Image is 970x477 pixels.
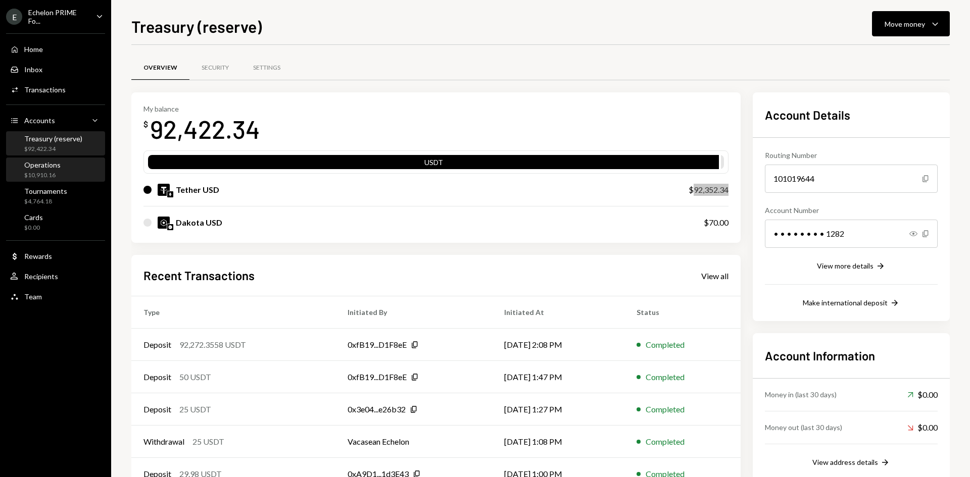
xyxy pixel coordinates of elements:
div: • • • • • • • • 1282 [765,220,938,248]
div: USDT [148,157,719,171]
a: Cards$0.00 [6,210,105,234]
div: Security [202,64,229,72]
div: Routing Number [765,150,938,161]
div: Deposit [143,403,171,415]
div: Accounts [24,116,55,125]
div: Rewards [24,252,52,260]
div: $92,422.34 [24,145,82,153]
div: E [6,9,22,25]
td: [DATE] 1:08 PM [492,426,624,458]
td: [DATE] 2:08 PM [492,329,624,361]
h1: Treasury (reserve) [131,16,262,36]
a: Accounts [6,111,105,129]
a: Recipients [6,267,105,285]
div: Deposit [143,339,171,351]
div: Completed [646,371,685,383]
a: Rewards [6,247,105,265]
div: Echelon PRIME Fo... [28,8,88,25]
div: 50 USDT [179,371,211,383]
div: Money in (last 30 days) [765,389,837,400]
img: base-mainnet [167,224,173,230]
td: [DATE] 1:27 PM [492,393,624,426]
div: View all [701,271,729,281]
div: View address details [812,458,878,466]
a: Team [6,287,105,305]
div: Tether USD [176,184,219,196]
div: $0.00 [907,389,938,401]
div: $0.00 [24,224,43,232]
th: Status [624,296,741,329]
div: Account Number [765,205,938,216]
a: Operations$10,910.16 [6,157,105,182]
img: DKUSD [158,217,170,229]
div: Completed [646,339,685,351]
a: Settings [241,55,293,81]
a: Home [6,40,105,58]
h2: Recent Transactions [143,267,255,284]
div: Tournaments [24,187,67,195]
div: $10,910.16 [24,171,61,180]
a: View all [701,270,729,281]
div: View more details [817,261,874,270]
div: $92,352.34 [689,184,729,196]
div: Operations [24,161,61,169]
div: Completed [646,403,685,415]
div: 0xfB19...D1F8eE [348,339,407,351]
th: Initiated By [335,296,492,329]
div: 0x3e04...e26b32 [348,403,406,415]
img: USDT [158,184,170,196]
div: Overview [143,64,177,72]
div: Dakota USD [176,217,222,229]
div: Recipients [24,272,58,281]
div: Move money [885,19,925,29]
div: Home [24,45,43,54]
h2: Account Details [765,107,938,123]
div: 92,422.34 [150,113,260,145]
button: View more details [817,261,886,272]
div: $4,764.18 [24,197,67,206]
button: Make international deposit [803,298,900,309]
td: [DATE] 1:47 PM [492,361,624,393]
a: Overview [131,55,189,81]
div: Transactions [24,85,66,94]
div: Inbox [24,65,42,74]
div: $ [143,119,148,129]
div: 101019644 [765,165,938,193]
th: Initiated At [492,296,624,329]
img: ethereum-mainnet [167,191,173,197]
div: Money out (last 30 days) [765,422,842,433]
div: $70.00 [704,217,729,229]
div: Treasury (reserve) [24,134,82,143]
a: Tournaments$4,764.18 [6,184,105,208]
th: Type [131,296,335,329]
div: 92,272.3558 USDT [179,339,246,351]
div: Deposit [143,371,171,383]
div: Make international deposit [803,298,888,307]
a: Inbox [6,60,105,78]
div: Withdrawal [143,436,184,448]
button: Move money [872,11,950,36]
a: Security [189,55,241,81]
div: My balance [143,104,260,113]
td: Vacasean Echelon [335,426,492,458]
div: Team [24,292,42,301]
button: View address details [812,457,890,468]
h2: Account Information [765,347,938,364]
div: Settings [253,64,280,72]
div: 0xfB19...D1F8eE [348,371,407,383]
div: 25 USDT [179,403,211,415]
div: 25 USDT [192,436,224,448]
a: Transactions [6,80,105,98]
div: $0.00 [907,421,938,434]
div: Completed [646,436,685,448]
a: Treasury (reserve)$92,422.34 [6,131,105,155]
div: Cards [24,213,43,222]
